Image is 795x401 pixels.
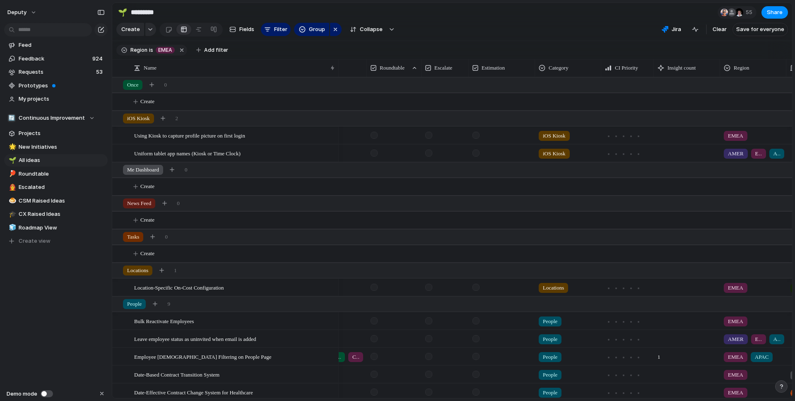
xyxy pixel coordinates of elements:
[9,183,14,192] div: 👨‍🚒
[134,387,253,397] span: Date-Effective Contract Change System for Healthcare
[4,39,108,51] a: Feed
[127,199,151,208] span: News Feed
[140,216,154,224] span: Create
[734,64,749,72] span: Region
[19,82,105,90] span: Prototypes
[773,150,780,158] span: APAC
[728,335,744,343] span: AMER
[4,181,108,193] div: 👨‍🚒Escalated
[667,64,696,72] span: Insight count
[130,46,147,54] span: Region
[19,156,105,164] span: All ideas
[144,64,157,72] span: Name
[174,266,177,275] span: 1
[4,154,108,167] a: 🌱All ideas
[728,371,743,379] span: EMEA
[7,390,37,398] span: Demo mode
[19,143,105,151] span: New Initiatives
[176,114,178,123] span: 2
[19,114,85,122] span: Continuous Improvement
[9,142,14,152] div: 🌟
[294,23,329,36] button: Group
[116,6,129,19] button: 🌱
[177,199,180,208] span: 0
[19,129,105,138] span: Projects
[543,353,557,361] span: People
[19,237,51,245] span: Create view
[549,64,569,72] span: Category
[19,95,105,103] span: My projects
[9,169,14,179] div: 🏓
[4,6,41,19] button: deputy
[360,25,383,34] span: Collapse
[134,148,241,158] span: Uniform tablet app names (Kiosk or Time Clock)
[7,224,16,232] button: 🧊
[7,156,16,164] button: 🌱
[19,41,105,49] span: Feed
[127,81,138,89] span: Once
[658,23,684,36] button: Jira
[4,66,108,78] a: Requests53
[134,316,194,326] span: Bulk Reactivate Employees
[543,335,557,343] span: People
[728,150,744,158] span: AMER
[140,249,154,258] span: Create
[728,132,743,140] span: EMEA
[165,233,168,241] span: 0
[121,25,140,34] span: Create
[543,389,557,397] span: People
[4,127,108,140] a: Projects
[4,222,108,234] a: 🧊Roadmap View
[4,80,108,92] a: Prototypes
[274,25,287,34] span: Filter
[19,224,105,232] span: Roadmap View
[164,81,167,89] span: 0
[167,300,170,308] span: 9
[127,300,142,308] span: People
[4,112,108,124] button: 🔄Continuous Improvement
[543,150,566,158] span: iOS Kiosk
[9,156,14,165] div: 🌱
[92,55,104,63] span: 924
[728,284,743,292] span: EMEA
[19,68,94,76] span: Requests
[118,7,127,18] div: 🌱
[9,210,14,219] div: 🎓
[134,130,245,140] span: Using Kiosk to capture profile picture on first login
[728,353,743,361] span: EMEA
[728,317,743,326] span: EMEA
[709,23,730,36] button: Clear
[127,114,150,123] span: iOS Kiosk
[736,25,784,34] span: Save for everyone
[7,210,16,218] button: 🎓
[615,64,638,72] span: CI Priority
[4,141,108,153] a: 🌟New Initiatives
[4,235,108,247] button: Create view
[127,233,139,241] span: Tasks
[147,46,155,55] button: is
[4,93,108,105] a: My projects
[149,46,153,54] span: is
[4,195,108,207] a: 🍮CSM Raised Ideas
[543,132,566,140] span: iOS Kiosk
[434,64,452,72] span: Escalate
[19,55,90,63] span: Feedback
[239,25,254,34] span: Fields
[7,183,16,191] button: 👨‍🚒
[4,208,108,220] div: 🎓CX Raised Ideas
[543,371,557,379] span: People
[482,64,505,72] span: Estimation
[543,317,557,326] span: People
[352,353,359,361] span: CX
[7,170,16,178] button: 🏓
[713,25,727,34] span: Clear
[4,53,108,65] a: Feedback924
[755,335,762,343] span: EMEA
[191,44,233,56] button: Add filter
[9,196,14,205] div: 🍮
[226,23,258,36] button: Fields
